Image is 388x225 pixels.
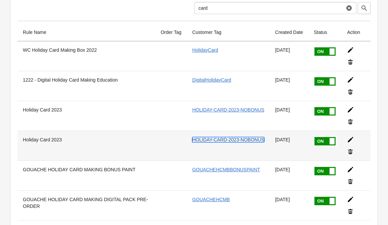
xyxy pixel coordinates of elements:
[270,71,308,101] td: [DATE]
[192,167,260,172] a: GOUACHEHCMBBONUSPAINT
[342,24,371,41] th: Action
[155,24,187,41] th: Order Tag
[192,197,230,202] a: GOUACHEHCMB
[270,101,308,131] td: [DATE]
[17,101,155,131] th: Holiday Card 2023
[17,41,155,71] th: WC Holiday Card Making Box 2022
[270,190,308,220] td: [DATE]
[17,131,155,161] th: Holiday Card 2023
[194,2,345,14] input: Search by name
[270,41,308,71] td: [DATE]
[308,24,342,41] th: Status
[187,24,270,41] th: Customer Tag
[192,47,218,53] a: HolidayCard
[17,71,155,101] th: 1222 - Digital Holiday Card Making Education
[17,190,155,220] th: GOUACHE HOLIDAY CARD MAKING DIGITAL PACK PRE-ORDER
[192,137,264,142] a: HOLIDAY-CARD-2023-NOBONUS
[17,161,155,190] th: GOUACHE HOLIDAY CARD MAKING BONUS PAINT
[192,107,264,113] a: HOLIDAY-CARD-2023-NOBONUS
[270,24,308,41] th: Created Date
[192,77,231,83] a: DigitalHolidayCard
[270,131,308,161] td: [DATE]
[270,161,308,190] td: [DATE]
[17,24,155,41] th: Rule Name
